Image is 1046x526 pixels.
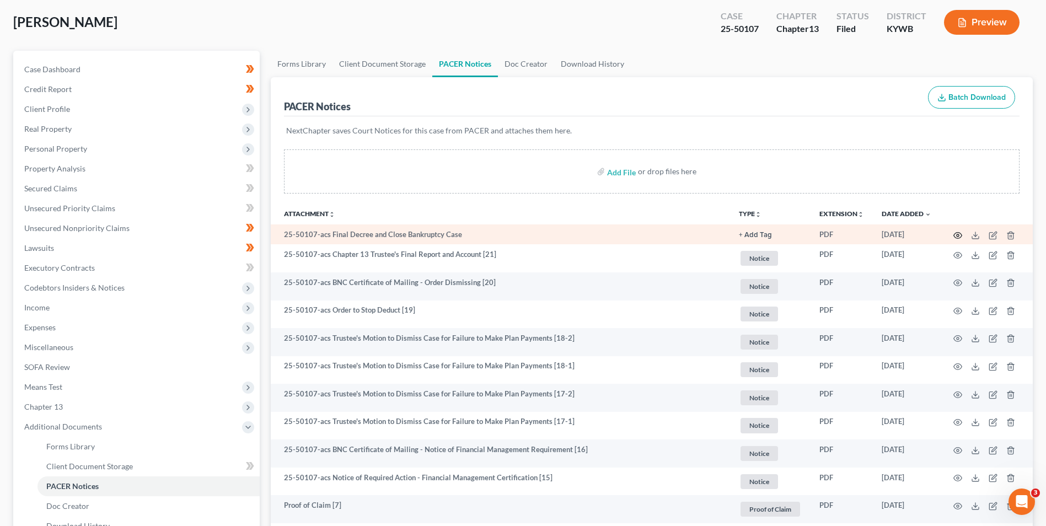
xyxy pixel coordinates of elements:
td: [DATE] [873,356,940,384]
td: [DATE] [873,412,940,440]
span: Notice [741,362,778,377]
td: 25-50107-acs BNC Certificate of Mailing - Order Dismissing [20] [271,272,730,300]
a: Date Added expand_more [882,210,931,218]
span: PACER Notices [46,481,99,491]
i: unfold_more [857,211,864,218]
div: Case [721,10,759,23]
a: PACER Notices [37,476,260,496]
td: 25-50107-acs Trustee's Motion to Dismiss Case for Failure to Make Plan Payments [17-1] [271,412,730,440]
a: PACER Notices [432,51,498,77]
span: Codebtors Insiders & Notices [24,283,125,292]
td: [DATE] [873,439,940,468]
span: Client Document Storage [46,461,133,471]
span: Credit Report [24,84,72,94]
a: Notice [739,444,802,463]
td: [DATE] [873,244,940,272]
i: expand_more [925,211,931,218]
a: Notice [739,333,802,351]
td: PDF [811,272,873,300]
span: [PERSON_NAME] [13,14,117,30]
a: Notice [739,277,802,296]
td: PDF [811,495,873,523]
a: Client Document Storage [332,51,432,77]
a: Client Document Storage [37,457,260,476]
iframe: Intercom live chat [1009,489,1035,515]
span: Batch Download [948,93,1006,102]
a: Doc Creator [498,51,554,77]
td: 25-50107-acs Notice of Required Action - Financial Management Certification [15] [271,468,730,496]
td: PDF [811,439,873,468]
span: Notice [741,251,778,266]
span: Lawsuits [24,243,54,253]
td: PDF [811,300,873,329]
td: PDF [811,328,873,356]
td: [DATE] [873,224,940,244]
td: 25-50107-acs BNC Certificate of Mailing - Notice of Financial Management Requirement [16] [271,439,730,468]
div: PACER Notices [284,100,351,113]
td: 25-50107-acs Trustee's Motion to Dismiss Case for Failure to Make Plan Payments [18-2] [271,328,730,356]
div: 25-50107 [721,23,759,35]
span: Notice [741,446,778,461]
td: PDF [811,356,873,384]
td: 25-50107-acs Trustee's Motion to Dismiss Case for Failure to Make Plan Payments [18-1] [271,356,730,384]
span: Notice [741,335,778,350]
a: Notice [739,305,802,323]
span: Property Analysis [24,164,85,173]
div: KYWB [887,23,926,35]
span: Notice [741,474,778,489]
td: [DATE] [873,272,940,300]
div: District [887,10,926,23]
td: 25-50107-acs Final Decree and Close Bankruptcy Case [271,224,730,244]
button: Preview [944,10,1020,35]
span: Notice [741,307,778,321]
td: [DATE] [873,328,940,356]
td: [DATE] [873,495,940,523]
a: Extensionunfold_more [819,210,864,218]
td: Proof of Claim [7] [271,495,730,523]
div: Chapter [776,10,819,23]
td: [DATE] [873,468,940,496]
span: Doc Creator [46,501,89,511]
span: Executory Contracts [24,263,95,272]
span: Secured Claims [24,184,77,193]
span: Notice [741,418,778,433]
span: Expenses [24,323,56,332]
td: PDF [811,468,873,496]
a: Credit Report [15,79,260,99]
a: Forms Library [37,437,260,457]
button: + Add Tag [739,232,772,239]
span: Forms Library [46,442,95,451]
button: Batch Download [928,86,1015,109]
a: Executory Contracts [15,258,260,278]
span: Unsecured Nonpriority Claims [24,223,130,233]
i: unfold_more [755,211,761,218]
td: 25-50107-acs Order to Stop Deduct [19] [271,300,730,329]
a: Notice [739,361,802,379]
span: Proof of Claim [741,502,800,517]
p: NextChapter saves Court Notices for this case from PACER and attaches them here. [286,125,1017,136]
a: Proof of Claim [739,500,802,518]
div: or drop files here [638,166,696,177]
span: SOFA Review [24,362,70,372]
a: Unsecured Nonpriority Claims [15,218,260,238]
button: TYPEunfold_more [739,211,761,218]
td: 25-50107-acs Trustee's Motion to Dismiss Case for Failure to Make Plan Payments [17-2] [271,384,730,412]
a: + Add Tag [739,229,802,240]
td: [DATE] [873,300,940,329]
td: [DATE] [873,384,940,412]
span: Means Test [24,382,62,391]
a: Forms Library [271,51,332,77]
a: Notice [739,473,802,491]
span: Real Property [24,124,72,133]
a: Secured Claims [15,179,260,198]
td: PDF [811,384,873,412]
span: Chapter 13 [24,402,63,411]
a: Case Dashboard [15,60,260,79]
span: 13 [809,23,819,34]
a: SOFA Review [15,357,260,377]
span: Income [24,303,50,312]
a: Notice [739,249,802,267]
i: unfold_more [329,211,335,218]
td: PDF [811,412,873,440]
span: Notice [741,390,778,405]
